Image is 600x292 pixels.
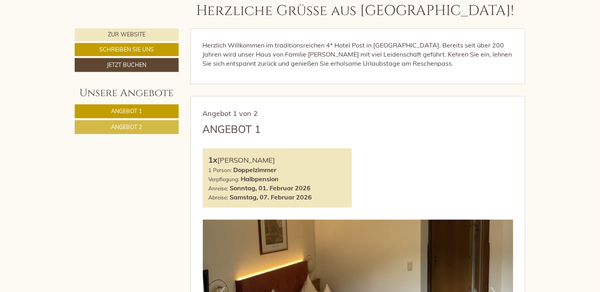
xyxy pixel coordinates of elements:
[234,166,277,174] b: Doppelzimmer
[111,108,142,115] span: Angebot 1
[209,194,228,201] small: Abreise:
[209,176,240,182] small: Verpflegung:
[75,28,179,41] a: Zur Website
[203,109,258,118] span: Angebot 1 von 2
[241,175,279,183] b: Halbpension
[209,185,228,192] small: Anreise:
[209,167,232,173] small: 1 Person:
[75,58,179,72] a: Jetzt buchen
[75,43,179,56] a: Schreiben Sie uns
[209,154,346,166] div: [PERSON_NAME]
[230,193,312,201] b: Samstag, 07. Februar 2026
[111,123,142,131] span: Angebot 2
[230,184,311,192] b: Sonntag, 01. Februar 2026
[196,3,514,19] h1: Herzliche Grüße aus [GEOGRAPHIC_DATA]!
[209,155,218,165] b: 1x
[203,122,261,137] div: Angebot 1
[203,41,513,68] p: Herzlich Willkommen im traditionsreichen 4* Hotel Post in [GEOGRAPHIC_DATA]. Bereits seit über 20...
[75,86,179,100] div: Unsere Angebote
